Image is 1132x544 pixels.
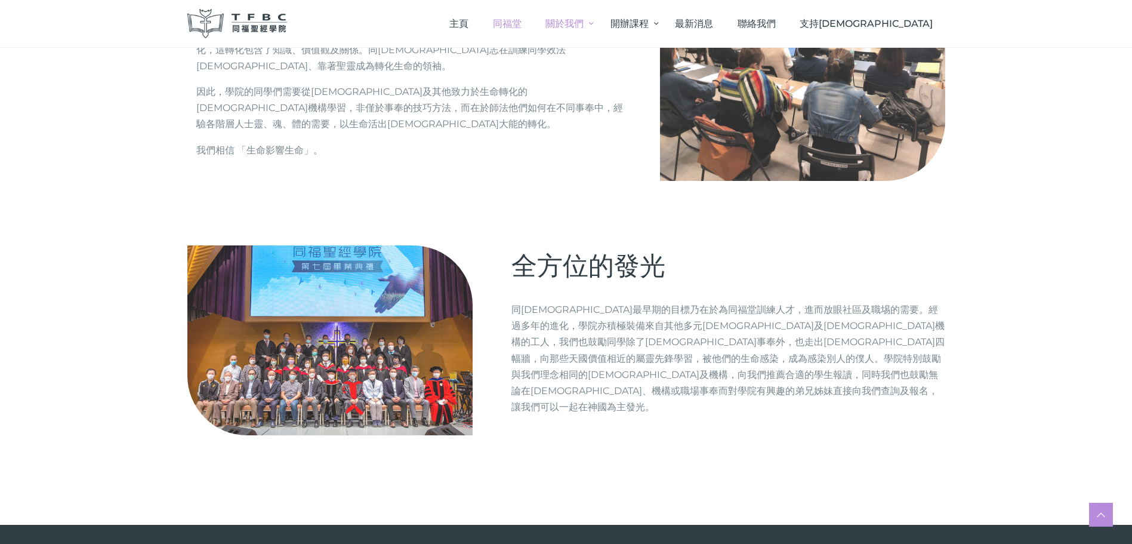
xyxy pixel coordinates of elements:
span: 聯絡我們 [738,18,776,29]
span: 關於我們 [545,18,584,29]
a: 聯絡我們 [725,6,788,41]
a: 支持[DEMOGRAPHIC_DATA] [788,6,945,41]
a: 關於我們 [533,6,598,41]
span: 支持[DEMOGRAPHIC_DATA] [800,18,933,29]
p: 我們相信 「生命影響生命」。 [196,142,630,158]
a: 同福堂 [480,6,533,41]
p: 因此，學院的同學們需要從[DEMOGRAPHIC_DATA]及其他致力於生命轉化的[DEMOGRAPHIC_DATA]機構學習，非僅於事奉的技巧方法，而在於師法他們如何在不同事奉中，經驗各階層人... [196,84,630,133]
span: 主頁 [449,18,468,29]
a: Scroll to top [1089,503,1113,527]
p: 同[DEMOGRAPHIC_DATA]最早期的目標乃在於為同福堂訓練人才，進而放眼社區及職埸的需要。經過多年的進化，學院亦積極裝備來自其他多元[DEMOGRAPHIC_DATA]及[DEMOGR... [511,302,945,415]
span: 最新消息 [675,18,713,29]
a: 最新消息 [663,6,726,41]
span: 同福堂 [493,18,522,29]
span: 全方位的發光 [511,250,665,281]
img: 同福聖經學院 TFBC [187,9,288,38]
a: 開辦課程 [598,6,662,41]
a: 主頁 [437,6,481,41]
span: 開辦課程 [610,18,649,29]
p: 同[DEMOGRAPHIC_DATA][GEOGRAPHIC_DATA][DEMOGRAPHIC_DATA]，也重視天國生命轉化，這轉化包含了知識、價值觀及關係。同[DEMOGRAPHIC_DA... [196,26,630,75]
